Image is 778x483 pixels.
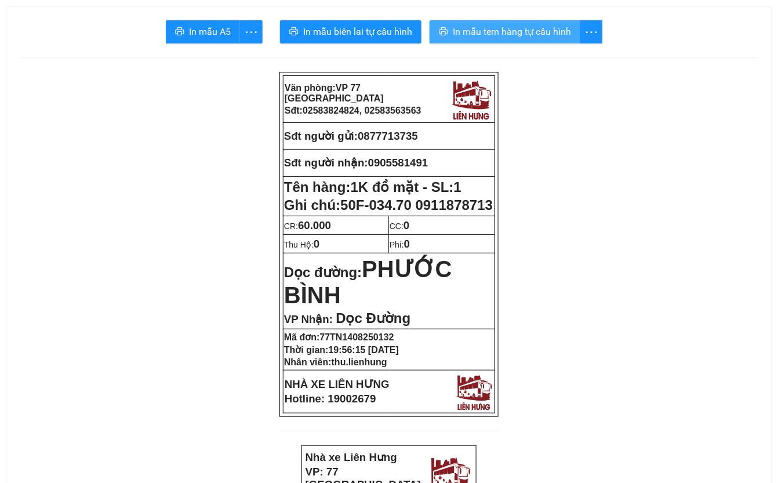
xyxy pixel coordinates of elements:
[284,221,331,231] span: CR:
[284,197,493,213] span: Ghi chú:
[320,332,394,342] span: 77TN1408250132
[4,6,96,18] strong: Nhà xe Liên Hưng
[403,219,409,231] span: 0
[284,157,368,169] strong: Sđt người nhận:
[453,24,571,39] span: In mẫu tem hàng tự cấu hình
[336,310,410,326] span: Dọc Đường
[284,256,452,308] span: PHƯỚC BÌNH
[439,27,448,38] span: printer
[4,20,123,58] strong: VP: 77 [GEOGRAPHIC_DATA], [GEOGRAPHIC_DATA]
[404,238,410,250] span: 0
[166,20,240,43] button: printerIn mẫu A5
[303,24,412,39] span: In mẫu biên lai tự cấu hình
[284,179,461,195] strong: Tên hàng:
[298,219,331,231] span: 60.000
[117,82,159,91] span: 0877713735
[390,221,410,231] span: CC:
[580,25,602,39] span: more
[284,264,452,306] strong: Dọc đường:
[306,451,397,463] strong: Nhà xe Liên Hưng
[285,378,390,390] strong: NHÀ XE LIÊN HƯNG
[314,238,319,250] span: 0
[430,20,580,43] button: printerIn mẫu tem hàng tự cấu hình
[239,20,263,43] button: more
[285,106,421,115] strong: Sđt:
[4,82,42,91] strong: Người gửi:
[285,83,384,103] span: VP 77 [GEOGRAPHIC_DATA]
[454,372,494,412] img: logo
[284,313,333,325] span: VP Nhận:
[284,240,319,249] span: Thu Hộ:
[358,130,418,142] span: 0877713735
[284,345,399,355] strong: Thời gian:
[284,130,358,142] strong: Sđt người gửi:
[280,20,421,43] button: printerIn mẫu biên lai tự cấu hình
[340,197,493,213] span: 50F-034.70 0911878713
[390,240,410,249] span: Phí:
[289,27,299,38] span: printer
[284,332,394,342] strong: Mã đơn:
[285,393,376,405] strong: Hotline: 19002679
[449,77,493,121] img: logo
[332,357,387,367] span: thu.lienhung
[189,24,231,39] span: In mẫu A5
[240,25,262,39] span: more
[368,157,428,169] span: 0905581491
[580,20,603,43] button: more
[303,106,421,115] span: 02583824824, 02583563563
[454,179,461,195] span: 1
[48,63,126,75] strong: Phiếu gửi hàng
[125,8,170,56] img: logo
[175,27,184,38] span: printer
[285,83,384,103] strong: Văn phòng:
[284,357,387,367] strong: Nhân viên:
[85,82,159,91] strong: SĐT gửi:
[329,345,399,355] span: 19:56:15 [DATE]
[351,179,461,195] span: 1K đồ mặt - SL:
